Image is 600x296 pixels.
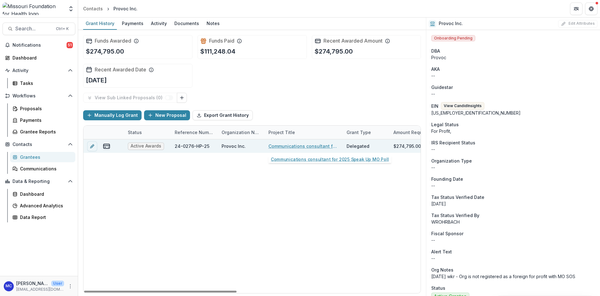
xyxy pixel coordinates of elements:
div: [US_EMPLOYER_IDENTIFICATION_NUMBER] [431,110,595,116]
div: Payments [20,117,70,123]
span: Active Awards [131,143,161,149]
a: Grant History [83,18,117,30]
div: Data Report [20,214,70,221]
button: Open entity switcher [67,3,75,15]
div: Communications [20,165,70,172]
button: Partners [570,3,582,15]
span: Workflows [12,93,65,99]
div: Amount Requested [390,129,439,136]
h2: Funds Paid [209,38,234,44]
span: Org Notes [431,267,453,273]
div: Reference Number [171,126,218,139]
button: Get Help [585,3,597,15]
span: Contacts [12,142,65,147]
p: $274,795.00 [86,47,124,56]
p: -- [431,255,595,262]
div: Payments [119,19,146,28]
button: Open Data & Reporting [2,176,75,186]
div: -- [431,91,595,97]
p: View Sub Linked Proposals ( 0 ) [95,95,165,101]
div: Grant History [83,19,117,28]
div: Amount Requested [390,126,452,139]
h2: Funds Awarded [95,38,131,44]
button: New Proposal [144,110,190,120]
div: -- [431,237,595,243]
button: View Sub Linked Proposals (0) [83,93,177,103]
div: Documents [172,19,202,28]
div: Activity [148,19,169,28]
button: Notifications51 [2,40,75,50]
button: Search... [2,23,75,35]
div: 24-0276-HP-25 [175,143,209,149]
button: Open Contacts [2,139,75,149]
p: [DATE] [86,75,107,85]
div: Grantees [20,154,70,160]
span: Notifications [12,43,67,48]
span: Fiscal Sponsor [431,230,463,237]
span: Status [431,285,445,291]
span: Alert Text [431,248,452,255]
div: Grant Type [343,126,390,139]
a: Contacts [81,4,105,13]
div: $274,795.00 [393,143,421,149]
span: Onboarding Pending [431,35,475,41]
div: Organization Name [218,129,265,136]
button: Open Activity [2,65,75,75]
div: Molly Crisp [6,284,12,288]
p: EIN [431,103,438,109]
a: Tasks [10,78,75,88]
a: Advanced Analytics [10,200,75,211]
nav: breadcrumb [81,4,140,13]
div: Status [124,129,146,136]
div: Notes [204,19,222,28]
p: [DATE] wkr - Org is not registered as a foreign for profit with MO SOS [431,273,595,280]
a: Payments [10,115,75,125]
button: Export Grant History [192,110,253,120]
div: Project Title [265,126,343,139]
p: -- [431,72,595,79]
button: Link Grants [177,93,187,103]
div: Project Title [265,129,299,136]
p: WROHRBACH [431,219,595,225]
div: Delegated [347,143,369,149]
p: User [51,281,64,286]
div: Contacts [83,5,103,12]
a: Dashboard [10,189,75,199]
span: Tax Status Verified By [431,212,479,219]
span: Founding Date [431,176,463,182]
h2: Recent Awarded Date [95,67,146,73]
span: Legal Status [431,121,459,128]
span: DBA [431,48,440,54]
span: IRS Recipient Status [431,139,475,146]
span: Guidestar [431,84,453,91]
a: Data Report [10,212,75,222]
div: For Profit, [431,128,595,134]
button: edit [87,141,97,151]
div: Provoc Inc. [113,5,137,12]
span: Activity [12,68,65,73]
button: More [67,283,74,290]
div: Status [124,126,171,139]
a: Payments [119,18,146,30]
div: Provoc Inc. [222,143,246,149]
div: Proposals [20,105,70,112]
p: [EMAIL_ADDRESS][DOMAIN_NAME] [16,287,64,292]
button: Manually Log Grant [83,110,142,120]
h2: Recent Awarded Amount [323,38,382,44]
a: Notes [204,18,222,30]
div: Organization Name [218,126,265,139]
span: AKA [431,66,440,72]
div: Grantee Reports [20,128,70,135]
span: 51 [67,42,73,48]
p: -- [431,164,595,171]
a: Activity [148,18,169,30]
p: $111,248.04 [200,47,235,56]
h2: Provoc Inc. [439,21,463,26]
div: Ctrl + K [55,25,70,32]
div: Tasks [20,80,70,86]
